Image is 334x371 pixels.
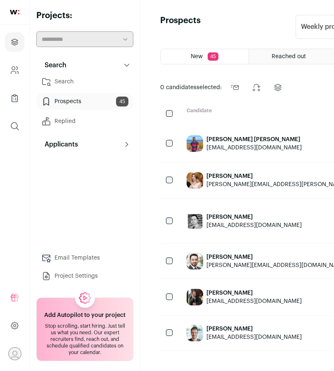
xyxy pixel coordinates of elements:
[36,73,133,90] a: Search
[187,213,203,229] img: 4f47559f36a0f12af2c8584376d89843db6d6178672d17995a66a351d595c28d.jpg
[42,323,128,356] div: Stop scrolling, start hiring. Just tell us what you need. Our expert recruiters find, reach out, ...
[40,60,66,70] p: Search
[206,135,302,144] div: [PERSON_NAME] [PERSON_NAME]
[40,139,78,149] p: Applicants
[36,250,133,266] a: Email Templates
[5,32,24,52] a: Projects
[272,54,306,59] span: Reached out
[116,97,128,106] span: 45
[187,172,203,189] img: 10db6538913ee5e1a8f4ead9b2f8d0f68ecbba2240166a6803b9fa9947d1be58.jpg
[160,15,201,39] h1: Prospects
[5,88,24,108] a: Company Lists
[187,253,203,269] img: 5cfa8db7e0d3e50f60b734e1fb560af8f3114fdce410aa32b47acdb58c0fa596
[208,52,218,61] span: 45
[10,10,19,14] img: wellfound-shorthand-0d5821cbd27db2630d0214b213865d53afaa358527fdda9d0ea32b1df1b89c2c.svg
[44,311,126,319] h2: Add Autopilot to your project
[206,213,302,221] div: [PERSON_NAME]
[160,83,222,92] span: selected:
[187,325,203,341] img: 2040c651f8421dd3d8193cddac38e4aa4adf6a80a04637f0b0b483c046e1f4c2
[36,10,133,21] h2: Projects:
[206,297,302,305] div: [EMAIL_ADDRESS][DOMAIN_NAME]
[206,289,302,297] div: [PERSON_NAME]
[36,298,133,361] a: Add Autopilot to your project Stop scrolling, start hiring. Just tell us what you need. Our exper...
[187,135,203,152] img: ab8b0693ee2c37358b79af6034aabc9c7d4a2de9ae748447a3ca0fd1943b4e56.jpg
[36,268,133,284] a: Project Settings
[187,289,203,305] img: b31383ffc0da6e3f948154e038d0e31b6c7007c2774ab29618c570056ce20fc5.jpg
[206,325,302,333] div: [PERSON_NAME]
[36,136,133,153] button: Applicants
[206,333,302,341] div: [EMAIL_ADDRESS][DOMAIN_NAME]
[206,221,302,229] div: [EMAIL_ADDRESS][DOMAIN_NAME]
[5,60,24,80] a: Company and ATS Settings
[36,93,133,110] a: Prospects45
[160,85,197,90] span: 0 candidates
[36,113,133,130] a: Replied
[206,144,302,152] div: [EMAIL_ADDRESS][DOMAIN_NAME]
[191,54,203,59] span: New
[36,57,133,73] button: Search
[8,347,21,360] button: Open dropdown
